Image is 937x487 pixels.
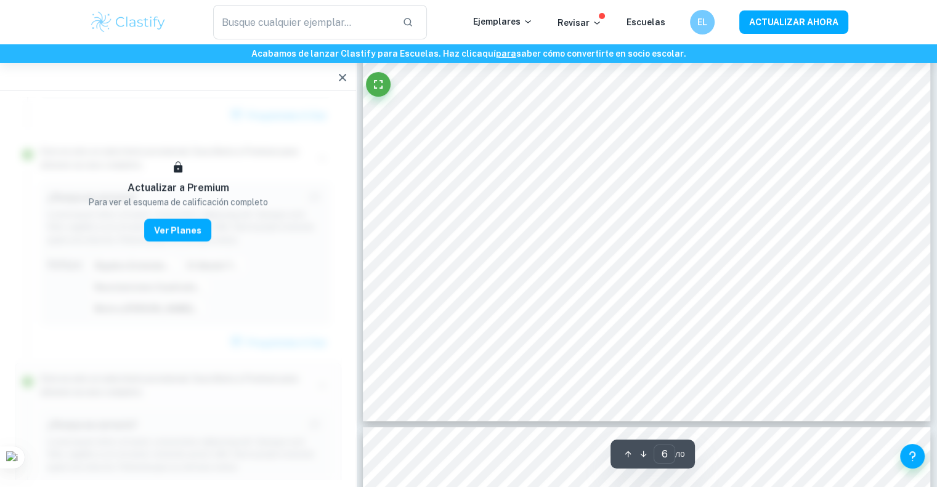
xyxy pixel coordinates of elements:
[675,450,678,459] font: /
[89,10,168,34] img: Logotipo de Clastify
[749,18,838,28] font: ACTUALIZAR AHORA
[473,17,521,26] font: Ejemplares
[477,49,496,58] font: aquí
[366,72,391,97] button: Pantalla completa
[251,49,477,58] font: Acabamos de lanzar Clastify para Escuelas. Haz clic
[516,49,684,58] font: saber cómo convertirte en socio escolar
[678,450,685,459] font: 10
[697,17,707,27] font: EL
[88,197,267,207] font: Para ver el esquema de calificación completo
[684,49,686,58] font: .
[496,49,516,58] a: para
[127,182,229,193] font: Actualizar a Premium
[627,17,665,27] a: Escuelas
[739,10,848,33] button: ACTUALIZAR AHORA
[154,225,201,235] font: Ver planes
[558,18,590,28] font: Revisar
[144,219,211,241] button: Ver planes
[900,444,925,469] button: Ayuda y comentarios
[690,10,715,34] button: EL
[213,5,392,39] input: Busque cualquier ejemplar...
